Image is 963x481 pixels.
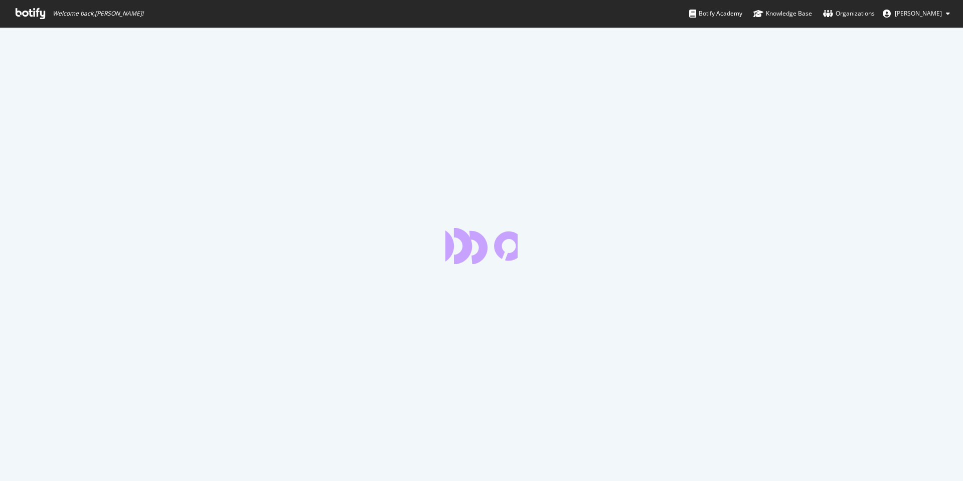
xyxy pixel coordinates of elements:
[895,9,942,18] span: Lee Stuart
[689,9,742,19] div: Botify Academy
[753,9,812,19] div: Knowledge Base
[875,6,958,22] button: [PERSON_NAME]
[823,9,875,19] div: Organizations
[445,228,518,264] div: animation
[53,10,143,18] span: Welcome back, [PERSON_NAME] !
